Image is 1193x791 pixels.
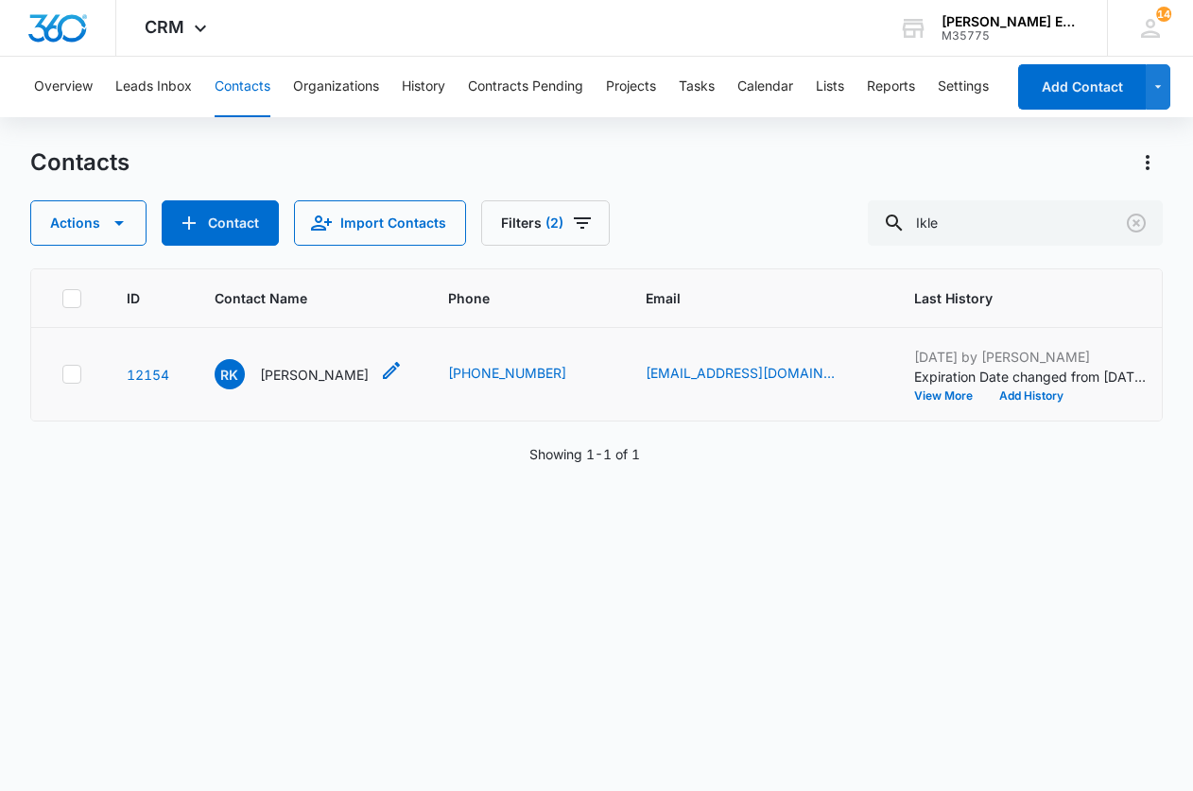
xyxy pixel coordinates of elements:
button: Reports [867,57,915,117]
button: Settings [938,57,989,117]
button: Leads Inbox [115,57,192,117]
span: RK [215,359,245,389]
button: Contracts Pending [468,57,583,117]
div: notifications count [1156,7,1171,22]
span: Last History [914,288,1123,308]
div: Email - Keithikle@gmail.com - Select to Edit Field [646,363,869,386]
button: Calendar [737,57,793,117]
button: Tasks [679,57,715,117]
span: ID [127,288,142,308]
div: Contact Name - Richard Keith Ikle - Select to Edit Field [215,359,403,389]
span: CRM [145,17,184,37]
p: [DATE] by [PERSON_NAME] [914,347,1150,367]
span: Contact Name [215,288,375,308]
span: Phone [448,288,573,308]
div: account name [942,14,1080,29]
button: History [402,57,445,117]
button: View More [914,390,986,402]
span: (2) [545,216,563,230]
button: Clear [1121,208,1151,238]
button: Import Contacts [294,200,466,246]
input: Search Contacts [868,200,1163,246]
button: Organizations [293,57,379,117]
div: Phone - (410) 982-8180 - Select to Edit Field [448,363,600,386]
button: Actions [30,200,147,246]
p: Expiration Date changed from [DATE] to [DATE]. [914,367,1150,387]
button: Contacts [215,57,270,117]
button: Add Contact [162,200,279,246]
button: Overview [34,57,93,117]
span: Email [646,288,841,308]
a: Navigate to contact details page for Richard Keith Ikle [127,367,169,383]
span: 14 [1156,7,1171,22]
p: Showing 1-1 of 1 [529,444,640,464]
h1: Contacts [30,148,130,177]
button: Projects [606,57,656,117]
a: [PHONE_NUMBER] [448,363,566,383]
button: Add History [986,390,1077,402]
a: [EMAIL_ADDRESS][DOMAIN_NAME] [646,363,835,383]
button: Lists [816,57,844,117]
button: Actions [1132,147,1163,178]
button: Filters [481,200,610,246]
p: [PERSON_NAME] [260,365,369,385]
button: Add Contact [1018,64,1146,110]
div: account id [942,29,1080,43]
